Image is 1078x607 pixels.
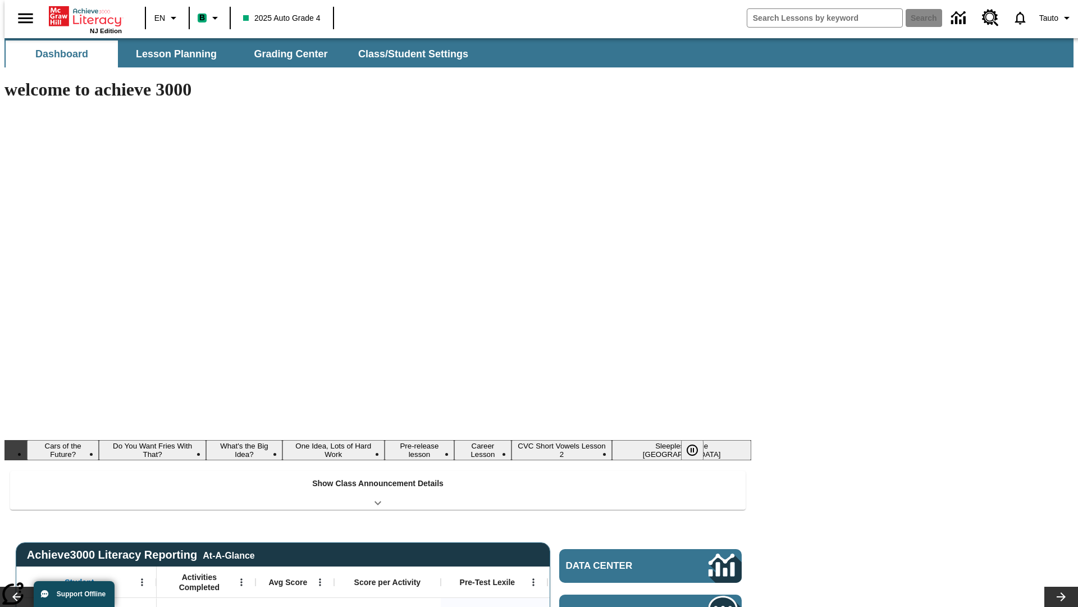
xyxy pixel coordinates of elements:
[149,8,185,28] button: Language: EN, Select a language
[233,574,250,591] button: Open Menu
[4,40,478,67] div: SubNavbar
[27,440,99,460] button: Slide 1 Cars of the Future?
[460,577,515,587] span: Pre-Test Lexile
[57,590,106,598] span: Support Offline
[944,3,975,34] a: Data Center
[203,549,254,561] div: At-A-Glance
[9,2,42,35] button: Open side menu
[10,471,746,510] div: Show Class Announcement Details
[282,440,385,460] button: Slide 4 One Idea, Lots of Hard Work
[511,440,613,460] button: Slide 7 CVC Short Vowels Lesson 2
[559,549,742,583] a: Data Center
[1044,587,1078,607] button: Lesson carousel, Next
[235,40,347,67] button: Grading Center
[681,440,715,460] div: Pause
[354,577,421,587] span: Score per Activity
[34,581,115,607] button: Support Offline
[566,560,671,572] span: Data Center
[162,572,236,592] span: Activities Completed
[4,9,164,29] body: Maximum 600 characters Press Escape to exit toolbar Press Alt + F10 to reach toolbar
[206,440,282,460] button: Slide 3 What's the Big Idea?
[134,574,150,591] button: Open Menu
[454,440,511,460] button: Slide 6 Career Lesson
[4,79,751,100] h1: welcome to achieve 3000
[120,40,232,67] button: Lesson Planning
[4,38,1074,67] div: SubNavbar
[27,549,255,561] span: Achieve3000 Literacy Reporting
[1035,8,1078,28] button: Profile/Settings
[193,8,226,28] button: Boost Class color is mint green. Change class color
[975,3,1006,33] a: Resource Center, Will open in new tab
[747,9,902,27] input: search field
[49,5,122,28] a: Home
[349,40,477,67] button: Class/Student Settings
[99,440,206,460] button: Slide 2 Do You Want Fries With That?
[65,577,94,587] span: Student
[612,440,751,460] button: Slide 8 Sleepless in the Animal Kingdom
[681,440,704,460] button: Pause
[199,11,205,25] span: B
[90,28,122,34] span: NJ Edition
[4,9,164,29] p: Class Announcements at [DATE] 9:04:58 AM
[1006,3,1035,33] a: Notifications
[525,574,542,591] button: Open Menu
[268,577,307,587] span: Avg Score
[243,12,321,24] span: 2025 Auto Grade 4
[385,440,455,460] button: Slide 5 Pre-release lesson
[1039,12,1058,24] span: Tauto
[6,40,118,67] button: Dashboard
[154,12,165,24] span: EN
[49,4,122,34] div: Home
[312,478,444,490] p: Show Class Announcement Details
[312,574,328,591] button: Open Menu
